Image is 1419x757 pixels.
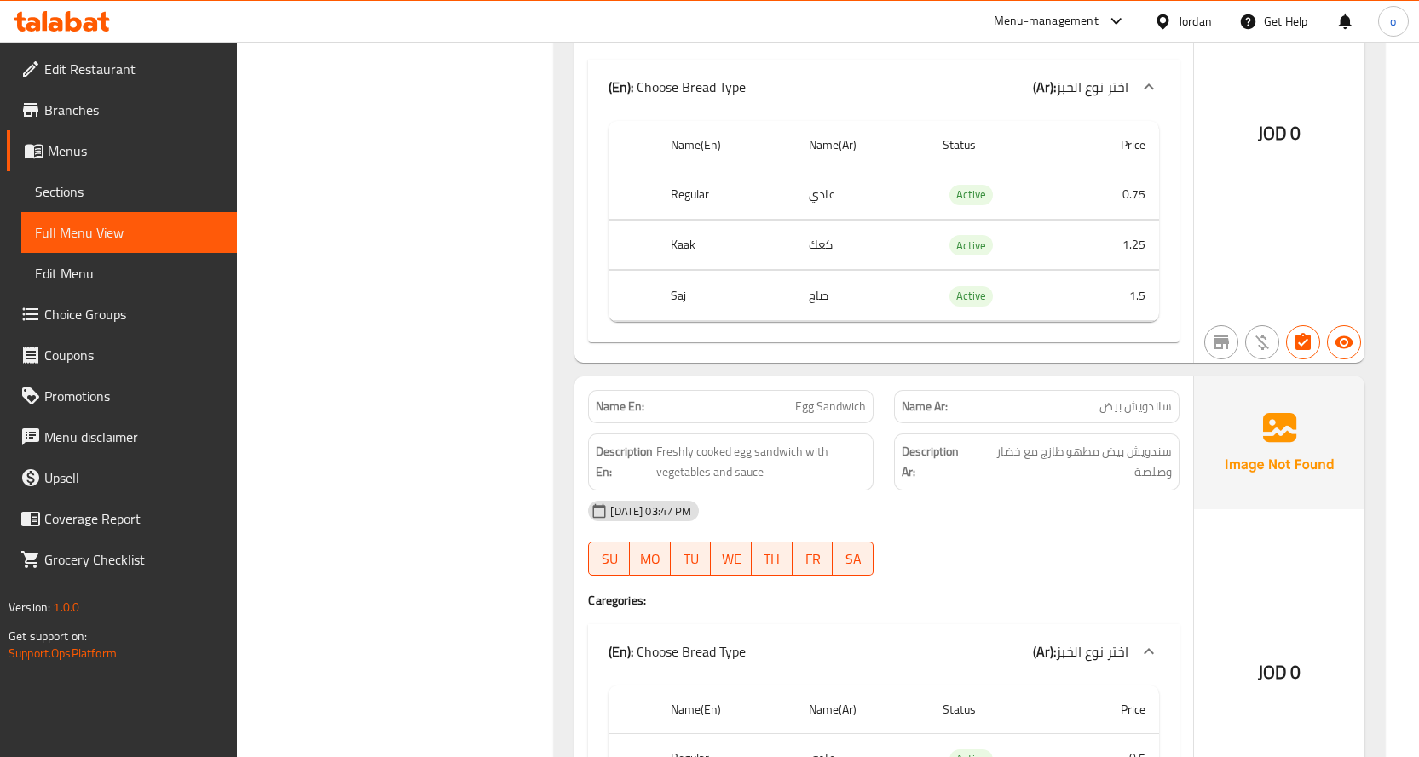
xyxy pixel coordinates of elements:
[7,416,237,457] a: Menu disclaimer
[630,542,671,576] button: MO
[949,286,993,306] span: Active
[929,685,1067,734] th: Status
[609,639,633,664] b: (En):
[671,542,712,576] button: TU
[588,624,1180,679] div: (En): Choose Bread Type(Ar):اختر نوع الخبز
[637,547,664,571] span: MO
[1066,271,1159,321] td: 1.5
[21,171,237,212] a: Sections
[711,542,752,576] button: WE
[596,547,623,571] span: SU
[1099,398,1172,416] span: ساندويش بيض
[1066,220,1159,270] td: 1.25
[795,169,929,220] td: عادي
[44,304,223,324] span: Choice Groups
[44,508,223,529] span: Coverage Report
[949,185,993,204] span: Active
[35,263,223,284] span: Edit Menu
[1390,12,1396,31] span: o
[902,398,948,416] strong: Name Ar:
[9,625,87,647] span: Get support on:
[839,547,867,571] span: SA
[1056,639,1128,664] span: اختر نوع الخبز
[973,441,1172,483] span: سندويش بيض مطهو طازج مع خضار وصلصة
[609,641,746,662] p: Choose Bread Type
[1033,74,1056,100] b: (Ar):
[588,542,630,576] button: SU
[929,121,1067,169] th: Status
[1179,12,1212,31] div: Jordan
[1194,376,1364,509] img: Ae5nvW7+0k+MAAAAAElFTkSuQmCC
[7,89,237,130] a: Branches
[752,542,793,576] button: TH
[588,592,1180,609] h4: Caregories:
[35,222,223,243] span: Full Menu View
[44,427,223,447] span: Menu disclaimer
[596,398,644,416] strong: Name En:
[9,642,117,664] a: Support.OpsPlatform
[596,441,653,483] strong: Description En:
[21,253,237,294] a: Edit Menu
[1204,325,1238,359] button: Not branch specific item
[7,335,237,376] a: Coupons
[7,294,237,335] a: Choice Groups
[795,271,929,321] td: صاج
[949,286,993,307] div: Active
[795,220,929,270] td: كعك
[48,141,223,161] span: Menus
[1066,169,1159,220] td: 0.75
[949,236,993,255] span: Active
[949,235,993,255] div: Active
[9,596,50,618] span: Version:
[1258,117,1287,150] span: JOD
[21,212,237,253] a: Full Menu View
[994,11,1099,32] div: Menu-management
[44,549,223,570] span: Grocery Checklist
[759,547,786,571] span: TH
[53,596,79,618] span: 1.0.0
[678,547,705,571] span: TU
[7,457,237,498] a: Upsell
[603,503,698,519] span: [DATE] 03:47 PM
[7,130,237,171] a: Menus
[795,685,929,734] th: Name(Ar)
[949,185,993,205] div: Active
[44,59,223,79] span: Edit Restaurant
[1245,325,1279,359] button: Purchased item
[657,685,795,734] th: Name(En)
[657,220,795,270] th: Kaak
[1033,639,1056,664] b: (Ar):
[44,100,223,120] span: Branches
[1286,325,1320,359] button: Has choices
[793,542,834,576] button: FR
[799,547,827,571] span: FR
[7,498,237,539] a: Coverage Report
[1258,656,1287,689] span: JOD
[833,542,874,576] button: SA
[1056,74,1128,100] span: اختر نوع الخبز
[718,547,745,571] span: WE
[1066,685,1159,734] th: Price
[902,441,969,483] strong: Description Ar:
[657,169,795,220] th: Regular
[609,74,633,100] b: (En):
[795,121,929,169] th: Name(Ar)
[657,271,795,321] th: Saj
[656,441,866,483] span: Freshly cooked egg sandwich with vegetables and sauce
[7,539,237,580] a: Grocery Checklist
[588,60,1180,114] div: (En): Choose Bread Type(Ar):اختر نوع الخبز
[588,27,1180,44] h4: Caregories:
[7,49,237,89] a: Edit Restaurant
[35,181,223,202] span: Sections
[795,398,866,416] span: Egg Sandwich
[1290,117,1301,150] span: 0
[1290,656,1301,689] span: 0
[44,467,223,488] span: Upsell
[7,376,237,416] a: Promotions
[609,77,746,97] p: Choose Bread Type
[44,386,223,406] span: Promotions
[609,121,1159,322] table: choices table
[44,345,223,365] span: Coupons
[657,121,795,169] th: Name(En)
[1066,121,1159,169] th: Price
